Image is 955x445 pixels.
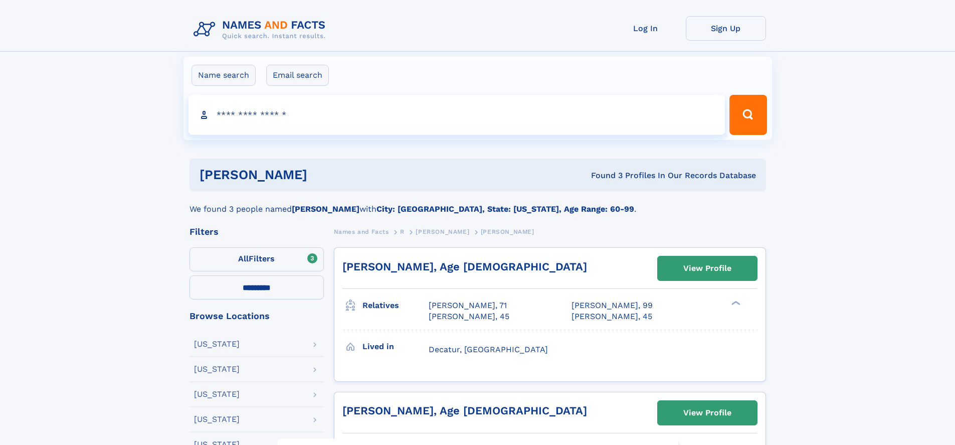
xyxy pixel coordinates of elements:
[362,338,429,355] h3: Lived in
[571,311,652,322] a: [PERSON_NAME], 45
[189,227,324,236] div: Filters
[729,95,767,135] button: Search Button
[729,300,741,307] div: ❯
[189,312,324,321] div: Browse Locations
[606,16,686,41] a: Log In
[194,390,240,398] div: [US_STATE]
[686,16,766,41] a: Sign Up
[334,225,389,238] a: Names and Facts
[200,169,449,181] h1: [PERSON_NAME]
[189,191,766,215] div: We found 3 people named with .
[683,401,731,424] div: View Profile
[192,65,256,86] label: Name search
[194,415,240,423] div: [US_STATE]
[429,345,548,354] span: Decatur, [GEOGRAPHIC_DATA]
[238,254,249,263] span: All
[449,170,756,181] div: Found 3 Profiles In Our Records Database
[292,204,359,214] b: [PERSON_NAME]
[571,300,653,311] a: [PERSON_NAME], 99
[194,365,240,373] div: [US_STATE]
[400,225,405,238] a: R
[376,204,634,214] b: City: [GEOGRAPHIC_DATA], State: [US_STATE], Age Range: 60-99
[481,228,534,235] span: [PERSON_NAME]
[342,404,587,417] a: [PERSON_NAME], Age [DEMOGRAPHIC_DATA]
[683,257,731,280] div: View Profile
[266,65,329,86] label: Email search
[429,300,507,311] a: [PERSON_NAME], 71
[658,401,757,425] a: View Profile
[416,228,469,235] span: [PERSON_NAME]
[416,225,469,238] a: [PERSON_NAME]
[189,247,324,271] label: Filters
[194,340,240,348] div: [US_STATE]
[342,260,587,273] a: [PERSON_NAME], Age [DEMOGRAPHIC_DATA]
[362,297,429,314] h3: Relatives
[400,228,405,235] span: R
[188,95,725,135] input: search input
[189,16,334,43] img: Logo Names and Facts
[429,311,509,322] a: [PERSON_NAME], 45
[658,256,757,280] a: View Profile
